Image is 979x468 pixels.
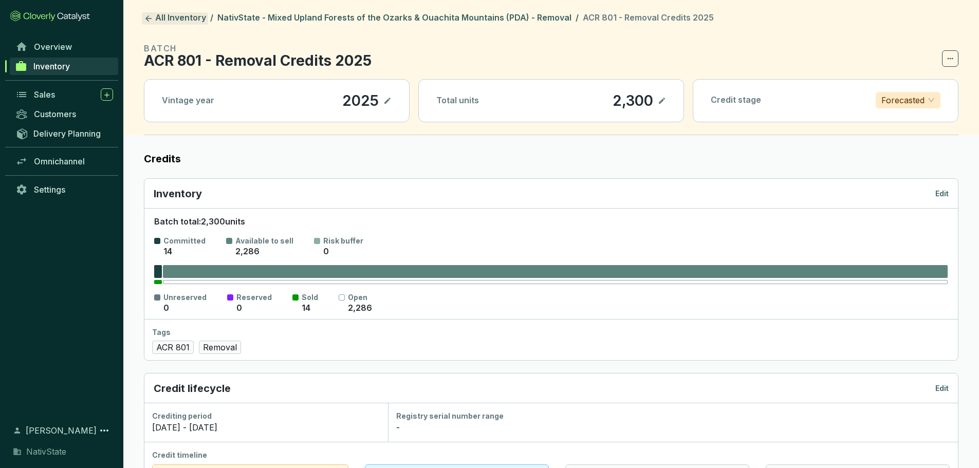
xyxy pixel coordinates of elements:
[235,236,293,246] p: Available to sell
[323,246,329,256] span: 0
[10,181,118,198] a: Settings
[144,152,958,166] label: Credits
[10,153,118,170] a: Omnichannel
[26,445,66,458] span: NativState
[323,236,363,246] p: Risk buffer
[154,186,202,201] p: Inventory
[235,246,260,257] p: 2,286
[10,125,118,142] a: Delivery Planning
[34,42,72,52] span: Overview
[163,246,172,257] p: 14
[34,156,85,166] span: Omnichannel
[348,303,372,314] p: 2,286
[33,61,70,71] span: Inventory
[612,92,654,109] p: 2,300
[163,236,206,246] p: Committed
[881,92,925,108] p: Forecasted
[935,189,949,199] p: Edit
[163,303,169,314] p: 0
[10,105,118,123] a: Customers
[576,12,579,25] li: /
[436,95,479,106] p: Total units
[34,89,55,100] span: Sales
[396,411,950,421] div: Registry serial number range
[215,12,574,25] a: NativState - Mixed Upland Forests of the Ozarks & Ouachita Mountains (PDA) - Removal
[152,450,950,460] div: Credit timeline
[10,38,118,55] a: Overview
[10,86,118,103] a: Sales
[152,341,194,354] span: ACR 801
[302,303,310,314] p: 14
[935,383,949,394] p: Edit
[236,292,272,303] p: Reserved
[152,327,950,338] div: Tags
[396,421,950,434] div: -
[199,341,241,354] span: Removal
[144,54,372,67] p: ACR 801 - Removal Credits 2025
[583,12,714,23] span: ACR 801 - Removal Credits 2025
[33,128,101,139] span: Delivery Planning
[142,12,208,25] a: All Inventory
[34,184,65,195] span: Settings
[154,216,948,228] p: Batch total: 2,300 units
[162,95,214,106] p: Vintage year
[154,381,231,396] p: Credit lifecycle
[342,92,379,109] p: 2025
[348,292,372,303] p: Open
[163,292,207,303] p: Unreserved
[26,424,97,437] span: [PERSON_NAME]
[144,42,372,54] p: BATCH
[711,95,761,106] p: Credit stage
[152,421,380,434] div: [DATE] - [DATE]
[302,292,318,303] p: Sold
[34,109,76,119] span: Customers
[236,303,242,314] p: 0
[152,411,380,421] div: Crediting period
[10,58,118,75] a: Inventory
[210,12,213,25] li: /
